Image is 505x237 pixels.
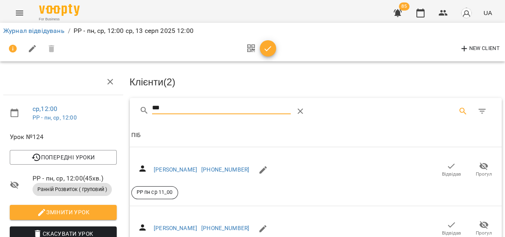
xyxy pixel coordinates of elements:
[131,130,501,140] span: ПІБ
[442,171,461,178] span: Відвідав
[10,3,29,23] button: Menu
[476,171,492,178] span: Прогул
[480,5,495,20] button: UA
[10,205,117,220] button: Змінити урок
[154,166,197,173] a: [PERSON_NAME]
[476,230,492,237] span: Прогул
[435,159,468,181] button: Відвідав
[33,174,117,183] span: РР - пн, ср, 12:00 ( 45 хв. )
[453,102,473,121] button: Search
[16,207,110,217] span: Змінити урок
[131,130,141,140] div: Sort
[3,26,502,36] nav: breadcrumb
[33,114,77,121] a: РР - пн, ср, 12:00
[201,225,249,231] a: [PHONE_NUMBER]
[201,166,249,173] a: [PHONE_NUMBER]
[130,98,502,124] div: Table Toolbar
[16,152,110,162] span: Попередні уроки
[459,44,500,54] span: New Client
[399,2,409,11] span: 85
[472,102,492,121] button: Фільтр
[154,225,197,231] a: [PERSON_NAME]
[483,9,492,17] span: UA
[39,4,80,16] img: Voopty Logo
[131,130,141,140] div: ПІБ
[39,17,80,22] span: For Business
[3,27,65,35] a: Журнал відвідувань
[132,189,178,196] span: РР пн ср 11_00
[461,7,472,19] img: avatar_s.png
[74,26,194,36] p: РР - пн, ср, 12:00 ср, 13 серп 2025 12:00
[33,105,57,113] a: ср , 12:00
[152,102,291,115] input: Search
[33,186,112,193] span: Ранній Розвиток ( груповий )
[10,132,117,142] span: Урок №124
[130,77,502,87] h3: Клієнти ( 2 )
[442,230,461,237] span: Відвідав
[10,150,117,165] button: Попередні уроки
[468,159,500,181] button: Прогул
[457,42,502,55] button: New Client
[68,26,70,36] li: /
